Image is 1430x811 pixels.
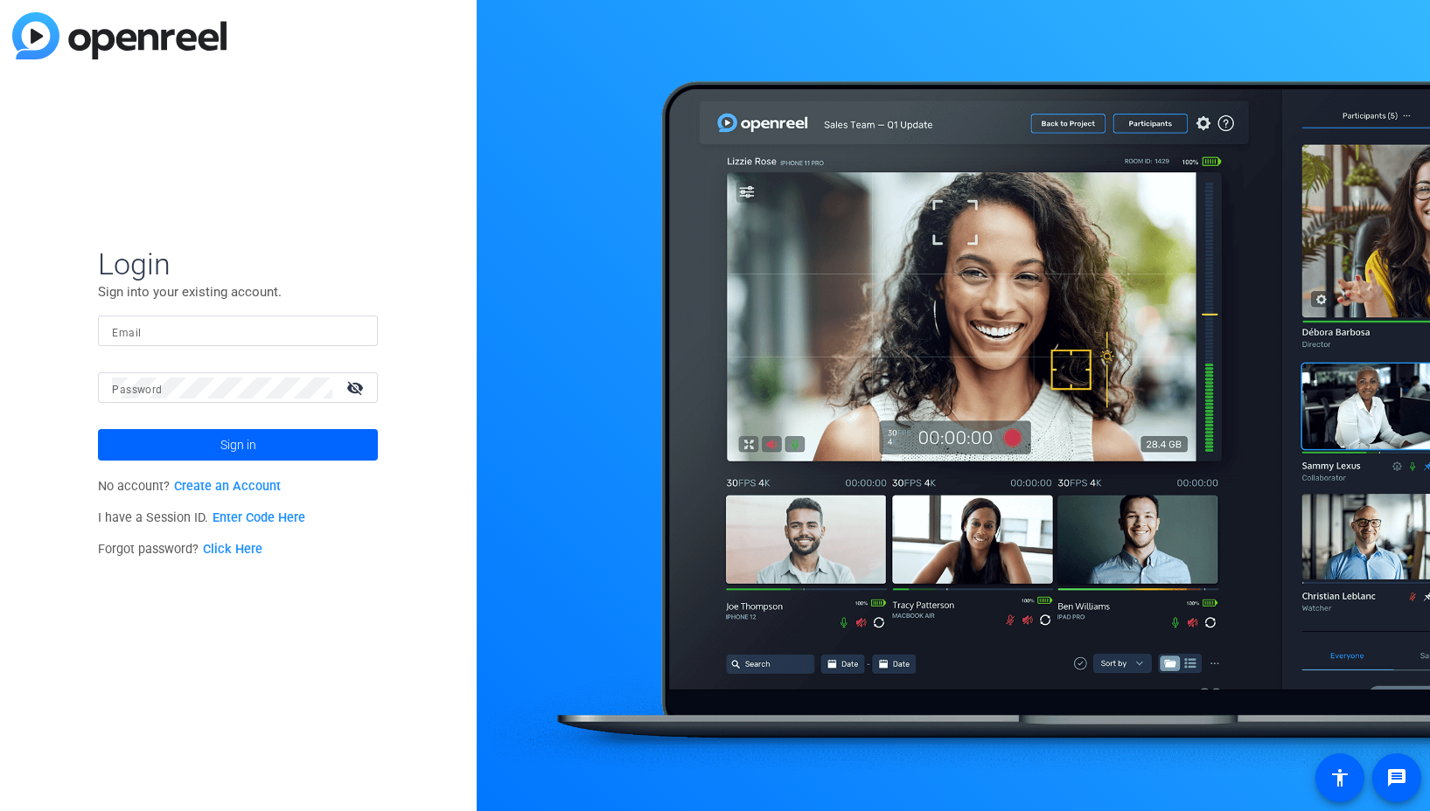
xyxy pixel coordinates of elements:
span: No account? [98,479,281,494]
input: Enter Email Address [112,321,364,342]
span: Sign in [220,423,256,467]
mat-label: Email [112,327,141,339]
mat-icon: visibility_off [336,375,378,400]
span: Forgot password? [98,542,262,557]
button: Sign in [98,429,378,461]
img: blue-gradient.svg [12,12,227,59]
p: Sign into your existing account. [98,282,378,302]
span: Login [98,246,378,282]
a: Enter Code Here [213,510,305,525]
mat-icon: message [1386,767,1407,788]
a: Click Here [203,542,262,557]
a: Create an Account [174,479,281,494]
span: I have a Session ID. [98,510,305,525]
mat-icon: accessibility [1329,767,1350,788]
mat-label: Password [112,384,162,396]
